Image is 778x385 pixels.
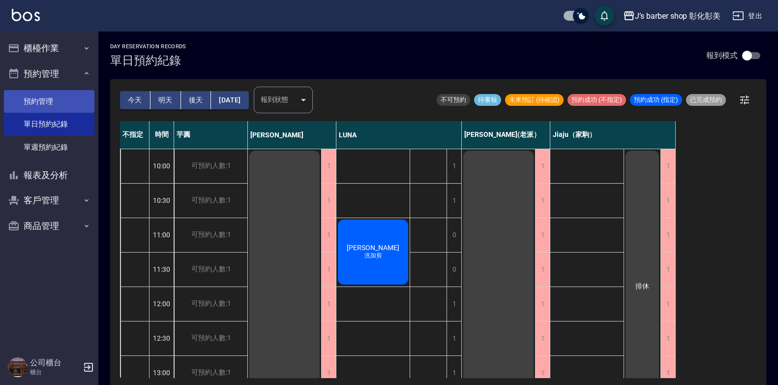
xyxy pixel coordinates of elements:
[728,7,766,25] button: 登出
[248,121,336,149] div: [PERSON_NAME]
[120,121,150,149] div: 不指定
[30,368,80,377] p: 櫃台
[505,96,564,104] span: 未來預訂 (待確認)
[4,188,94,213] button: 客戶管理
[568,96,626,104] span: 預約成功 (不指定)
[30,358,80,368] h5: 公司櫃台
[345,244,401,252] span: [PERSON_NAME]
[8,357,28,377] img: Person
[686,96,726,104] span: 已完成預約
[321,184,336,218] div: 1
[447,218,461,252] div: 0
[150,91,181,109] button: 明天
[550,121,676,149] div: Jiaju（家駒）
[635,10,720,22] div: J’s barber shop 彰化彰美
[660,218,675,252] div: 1
[174,253,247,287] div: 可預約人數:1
[174,218,247,252] div: 可預約人數:1
[4,113,94,135] a: 單日預約紀錄
[4,162,94,188] button: 報表及分析
[321,321,336,355] div: 1
[150,183,174,218] div: 10:30
[660,321,675,355] div: 1
[321,218,336,252] div: 1
[181,91,211,109] button: 後天
[447,253,461,287] div: 0
[211,91,248,109] button: [DATE]
[150,149,174,183] div: 10:00
[535,321,550,355] div: 1
[660,184,675,218] div: 1
[336,121,462,149] div: LUNA
[619,6,724,26] button: J’s barber shop 彰化彰美
[462,121,550,149] div: [PERSON_NAME](老派）
[150,252,174,287] div: 11:30
[110,43,186,50] h2: day Reservation records
[321,287,336,321] div: 1
[447,287,461,321] div: 1
[150,121,174,149] div: 時間
[174,321,247,355] div: 可預約人數:1
[447,321,461,355] div: 1
[174,149,247,183] div: 可預約人數:1
[535,218,550,252] div: 1
[535,253,550,287] div: 1
[4,61,94,87] button: 預約管理
[4,213,94,239] button: 商品管理
[120,91,150,109] button: 今天
[474,96,501,104] span: 待審核
[535,149,550,183] div: 1
[174,121,248,149] div: 芋圓
[174,287,247,321] div: 可預約人數:1
[321,253,336,287] div: 1
[630,96,682,104] span: 預約成功 (指定)
[12,9,40,21] img: Logo
[150,321,174,355] div: 12:30
[4,136,94,159] a: 單週預約紀錄
[150,218,174,252] div: 11:00
[706,50,738,61] p: 報到模式
[535,287,550,321] div: 1
[321,149,336,183] div: 1
[110,54,186,67] h3: 單日預約紀錄
[150,287,174,321] div: 12:00
[633,282,651,291] span: 排休
[362,252,384,260] span: 洗加剪
[447,149,461,183] div: 1
[660,149,675,183] div: 1
[4,35,94,61] button: 櫃檯作業
[174,184,247,218] div: 可預約人數:1
[535,184,550,218] div: 1
[447,184,461,218] div: 1
[595,6,614,26] button: save
[437,96,470,104] span: 不可預約
[660,287,675,321] div: 1
[4,90,94,113] a: 預約管理
[660,253,675,287] div: 1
